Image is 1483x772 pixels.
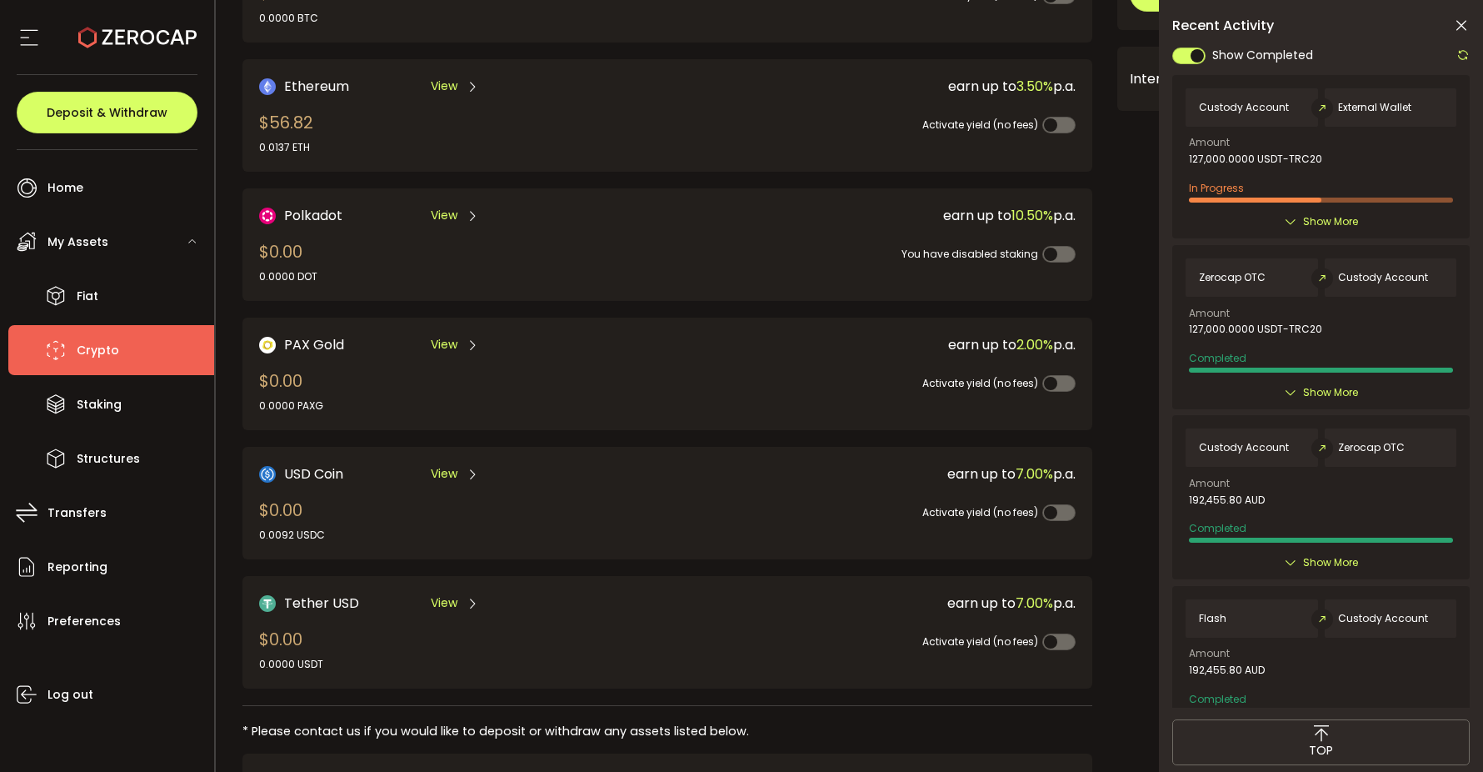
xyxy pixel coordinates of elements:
span: Activate yield (no fees) [922,505,1038,519]
span: Home [47,176,83,200]
div: $0.00 [259,627,323,672]
span: Custody Account [1199,102,1289,113]
span: Flash [1199,613,1226,624]
span: Amount [1189,308,1230,318]
span: Polkadot [284,205,342,226]
button: Deposit & Withdraw [17,92,197,133]
span: USD Coin [284,464,343,484]
span: Show Completed [1212,47,1313,64]
iframe: Chat Widget [1400,692,1483,772]
span: Completed [1189,692,1246,706]
img: Ethereum [259,78,276,95]
span: Amount [1189,649,1230,659]
div: earn up to p.a. [660,464,1076,484]
span: In Progress [1189,181,1244,195]
span: TOP [1309,742,1333,759]
span: Amount [1189,479,1230,489]
span: Show More [1303,213,1358,230]
span: Recent Activity [1172,19,1274,33]
div: 0.0000 BTC [259,11,318,26]
span: View [431,465,457,483]
span: Reporting [47,555,107,579]
span: View [431,594,457,612]
div: earn up to p.a. [660,334,1076,355]
span: Show More [1303,384,1358,401]
span: 127,000.0000 USDT-TRC20 [1189,323,1322,335]
span: 7.00% [1016,594,1053,613]
span: 192,455.80 AUD [1189,664,1265,676]
div: 0.0000 USDT [259,657,323,672]
span: 7.00% [1016,464,1053,484]
span: Zerocap OTC [1338,442,1405,454]
div: $0.00 [259,239,317,284]
span: Activate yield (no fees) [922,376,1038,390]
span: Zerocap OTC [1199,272,1266,283]
span: Custody Account [1338,613,1428,624]
div: earn up to p.a. [660,205,1076,226]
span: 2.00% [1016,335,1053,354]
span: Show More [1303,554,1358,571]
div: 0.0137 ETH [259,140,313,155]
span: Completed [1189,521,1246,535]
div: Interest Calculator [1130,59,1444,99]
span: Activate yield (no fees) [922,118,1038,132]
div: $0.00 [259,498,325,543]
span: Preferences [47,609,121,634]
span: Deposit & Withdraw [47,107,167,118]
span: Amount [1189,138,1230,148]
img: USD Coin [259,466,276,483]
span: Tether USD [284,593,359,614]
div: $56.82 [259,110,313,155]
div: 0.0092 USDC [259,528,325,543]
span: Fiat [77,284,98,308]
img: DOT [259,208,276,224]
span: 3.50% [1016,77,1053,96]
span: Crypto [77,338,119,363]
span: Activate yield (no fees) [922,634,1038,649]
span: 127,000.0000 USDT-TRC20 [1189,153,1322,165]
span: My Assets [47,230,108,254]
span: You have disabled staking [901,247,1038,261]
span: 192,455.80 AUD [1189,494,1265,506]
span: Custody Account [1199,442,1289,454]
span: Log out [47,683,93,707]
span: Completed [1189,351,1246,365]
span: External Wallet [1338,102,1411,113]
img: PAX Gold [259,337,276,353]
img: Tether USD [259,595,276,612]
div: 0.0000 PAXG [259,399,323,414]
div: 0.0000 DOT [259,269,317,284]
span: 10.50% [1011,206,1053,225]
div: $0.00 [259,368,323,414]
span: Staking [77,393,122,417]
div: * Please contact us if you would like to deposit or withdraw any assets listed below. [242,723,1092,740]
span: View [431,207,457,224]
span: Structures [77,447,140,471]
span: View [431,336,457,353]
span: Custody Account [1338,272,1428,283]
span: View [431,78,457,95]
div: earn up to p.a. [660,593,1076,614]
span: Transfers [47,501,107,525]
div: earn up to p.a. [660,76,1076,97]
span: PAX Gold [284,334,344,355]
span: Ethereum [284,76,349,97]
